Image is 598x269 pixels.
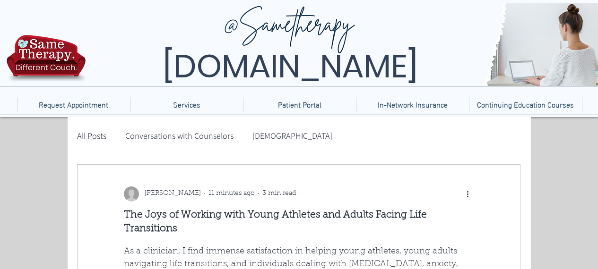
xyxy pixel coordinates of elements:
a: [DEMOGRAPHIC_DATA] [252,130,332,142]
nav: Blog [76,117,513,155]
p: Request Appointment [34,97,113,112]
div: Services [130,97,243,112]
p: In-Network Insurance [373,97,452,112]
a: All Posts [77,130,106,142]
img: TBH.US [4,34,88,89]
button: More actions [462,188,474,200]
p: Services [168,97,205,112]
span: 11 minutes ago [208,190,255,197]
a: Conversations with Counselors [125,130,234,142]
p: Continuing Education Courses [472,97,579,112]
span: [DOMAIN_NAME] [163,44,418,89]
a: In-Network Insurance [356,97,469,112]
a: Request Appointment [17,97,130,112]
h1: The Joys of Working with Young Athletes and Adults Facing Life Transitions [124,208,474,236]
a: Patient Portal [243,97,356,112]
a: Continuing Education Courses [469,97,582,112]
span: 3 min read [262,190,296,197]
p: Patient Portal [273,97,326,112]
